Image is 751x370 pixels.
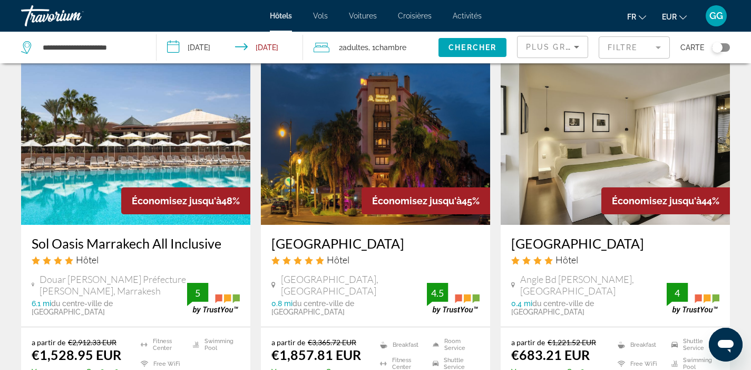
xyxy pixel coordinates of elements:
[427,338,480,352] li: Room Service
[599,36,670,59] button: Filter
[627,9,646,24] button: Change language
[666,338,719,352] li: Shuttle Service
[40,273,187,297] span: Douar [PERSON_NAME] Préfecture [PERSON_NAME], Marrakesh
[667,287,688,299] div: 4
[703,5,730,27] button: User Menu
[76,254,99,265] span: Hôtel
[427,287,448,299] div: 4.5
[32,299,51,308] span: 6.1 mi
[548,338,596,347] del: €1,221.52 EUR
[271,347,361,363] ins: €1,857.81 EUR
[157,32,303,63] button: Check-in date: Sep 7, 2025 Check-out date: Sep 14, 2025
[680,40,704,55] span: Carte
[511,254,719,265] div: 4 star Hotel
[501,56,730,225] img: Hotel image
[362,187,490,214] div: 45%
[270,12,292,20] a: Hôtels
[448,43,496,52] span: Chercher
[271,254,480,265] div: 5 star Hotel
[32,254,240,265] div: 4 star Hotel
[121,187,250,214] div: 48%
[32,338,65,347] span: a partir de
[271,338,305,347] span: a partir de
[438,38,506,57] button: Chercher
[453,12,482,20] a: Activités
[375,43,406,52] span: Chambre
[511,338,545,347] span: a partir de
[281,273,427,297] span: [GEOGRAPHIC_DATA], [GEOGRAPHIC_DATA]
[662,9,687,24] button: Change currency
[398,12,432,20] a: Croisières
[32,347,121,363] ins: €1,528.95 EUR
[261,56,490,225] img: Hotel image
[427,283,480,314] img: trustyou-badge.svg
[187,283,240,314] img: trustyou-badge.svg
[135,338,188,352] li: Fitness Center
[511,347,590,363] ins: €683.21 EUR
[368,40,406,55] span: , 1
[612,195,701,206] span: Économisez jusqu'à
[601,187,730,214] div: 44%
[327,254,349,265] span: Hôtel
[132,195,221,206] span: Économisez jusqu'à
[511,299,594,316] span: du centre-ville de [GEOGRAPHIC_DATA]
[271,299,354,316] span: du centre-ville de [GEOGRAPHIC_DATA]
[526,43,652,51] span: Plus grandes économies
[520,273,667,297] span: Angle Bd [PERSON_NAME], [GEOGRAPHIC_DATA]
[709,328,743,362] iframe: Bouton de lancement de la fenêtre de messagerie
[32,235,240,251] a: Sol Oasis Marrakech All Inclusive
[511,299,532,308] span: 0.4 mi
[343,43,368,52] span: Adultes
[511,235,719,251] a: [GEOGRAPHIC_DATA]
[709,11,723,21] span: GG
[372,195,462,206] span: Économisez jusqu'à
[32,299,113,316] span: du centre-ville de [GEOGRAPHIC_DATA]
[349,12,377,20] a: Voitures
[187,287,208,299] div: 5
[555,254,578,265] span: Hôtel
[188,338,240,352] li: Swimming Pool
[68,338,116,347] del: €2,912.33 EUR
[21,2,126,30] a: Travorium
[339,40,368,55] span: 2
[271,299,292,308] span: 0.8 mi
[308,338,356,347] del: €3,365.72 EUR
[612,338,666,352] li: Breakfast
[627,13,636,21] span: fr
[375,338,427,352] li: Breakfast
[704,43,730,52] button: Toggle map
[526,41,579,53] mat-select: Sort by
[667,283,719,314] img: trustyou-badge.svg
[662,13,677,21] span: EUR
[271,235,480,251] a: [GEOGRAPHIC_DATA]
[313,12,328,20] a: Vols
[21,56,250,225] img: Hotel image
[303,32,438,63] button: Travelers: 2 adults, 0 children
